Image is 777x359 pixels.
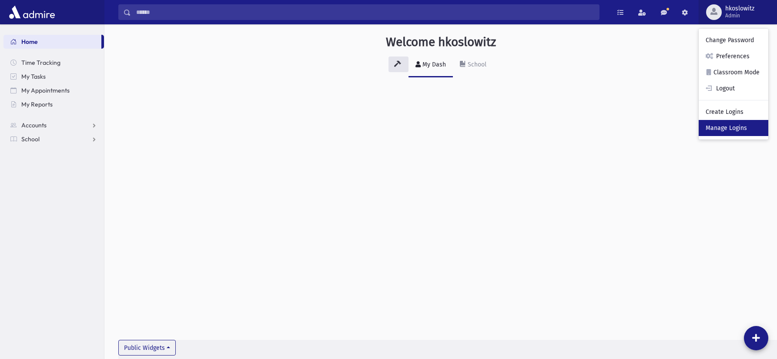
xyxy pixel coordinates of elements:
[21,86,70,94] span: My Appointments
[3,83,104,97] a: My Appointments
[21,59,60,66] span: Time Tracking
[3,118,104,132] a: Accounts
[21,73,46,80] span: My Tasks
[699,120,768,136] a: Manage Logins
[386,35,496,50] h3: Welcome hkoslowitz
[725,5,754,12] span: hkoslowitz
[21,38,38,46] span: Home
[21,100,53,108] span: My Reports
[409,53,453,77] a: My Dash
[699,32,768,48] a: Change Password
[21,135,40,143] span: School
[21,121,47,129] span: Accounts
[466,61,486,68] div: School
[3,56,104,70] a: Time Tracking
[453,53,493,77] a: School
[725,12,754,19] span: Admin
[699,64,768,80] a: Classroom Mode
[3,35,101,49] a: Home
[3,97,104,111] a: My Reports
[421,61,446,68] div: My Dash
[7,3,57,21] img: AdmirePro
[3,70,104,83] a: My Tasks
[3,132,104,146] a: School
[131,4,599,20] input: Search
[118,340,176,356] button: Public Widgets
[699,48,768,64] a: Preferences
[699,80,768,96] a: Logout
[699,104,768,120] a: Create Logins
